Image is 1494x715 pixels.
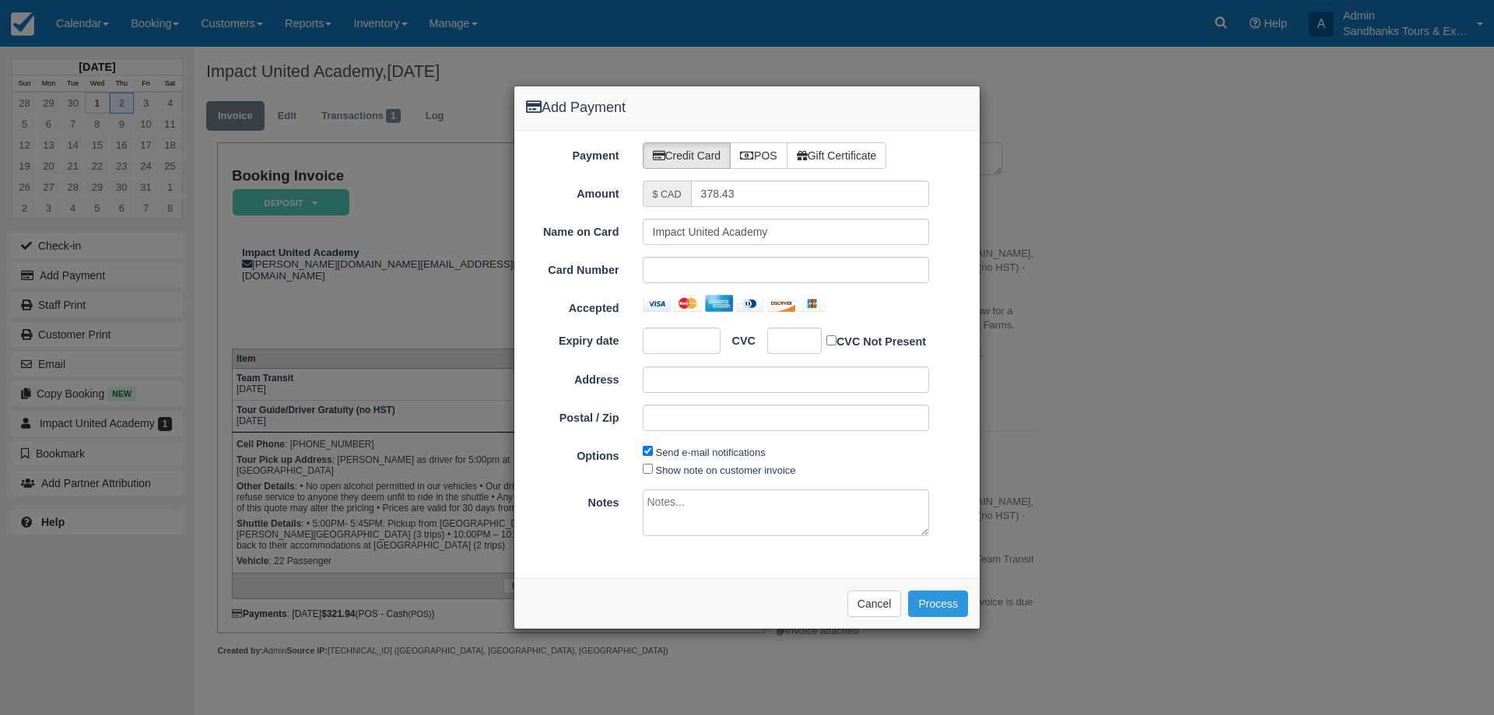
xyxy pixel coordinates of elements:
label: Send e-mail notifications [656,447,766,458]
label: Notes [514,489,631,511]
input: Valid amount required. [691,181,930,207]
label: Gift Certificate [787,142,887,169]
label: Address [514,366,631,388]
small: $ CAD [653,189,682,200]
h4: Add Payment [526,98,968,118]
label: POS [730,142,787,169]
label: Expiry date [514,328,631,349]
label: Options [514,443,631,464]
label: Show note on customer invoice [656,464,796,476]
input: CVC Not Present [826,335,836,345]
label: Postal / Zip [514,405,631,426]
label: Accepted [514,295,631,317]
label: CVC [721,328,756,349]
button: Cancel [847,591,902,617]
button: Process [908,591,968,617]
label: Payment [514,142,631,164]
label: Card Number [514,257,631,279]
label: Credit Card [643,142,731,169]
label: Name on Card [514,219,631,240]
label: Amount [514,181,631,202]
label: CVC Not Present [826,332,926,350]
